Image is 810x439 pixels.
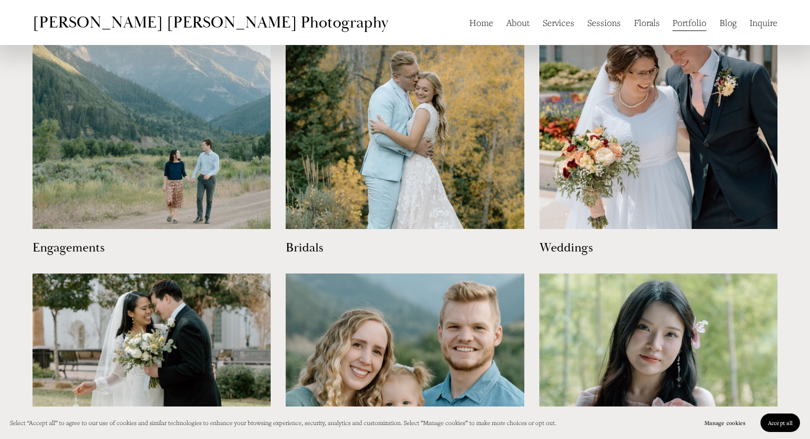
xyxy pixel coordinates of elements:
a: [PERSON_NAME] [PERSON_NAME] Photography [33,12,388,32]
a: Services [543,13,574,32]
button: Accept all [760,413,800,432]
a: Blog [719,13,736,32]
a: Florals [634,13,660,32]
a: Portfolio [672,13,706,32]
button: Manage cookies [697,413,753,432]
a: Home [469,13,493,32]
a: About [506,13,530,32]
a: Sessions [587,13,621,32]
span: Accept all [768,419,792,426]
h3: Bridals [286,239,524,257]
a: Inquire [749,13,777,32]
h3: Weddings [539,239,778,257]
p: Select “Accept all” to agree to our use of cookies and similar technologies to enhance your brows... [10,417,556,428]
span: Manage cookies [704,419,745,426]
h3: Engagements [33,239,271,257]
